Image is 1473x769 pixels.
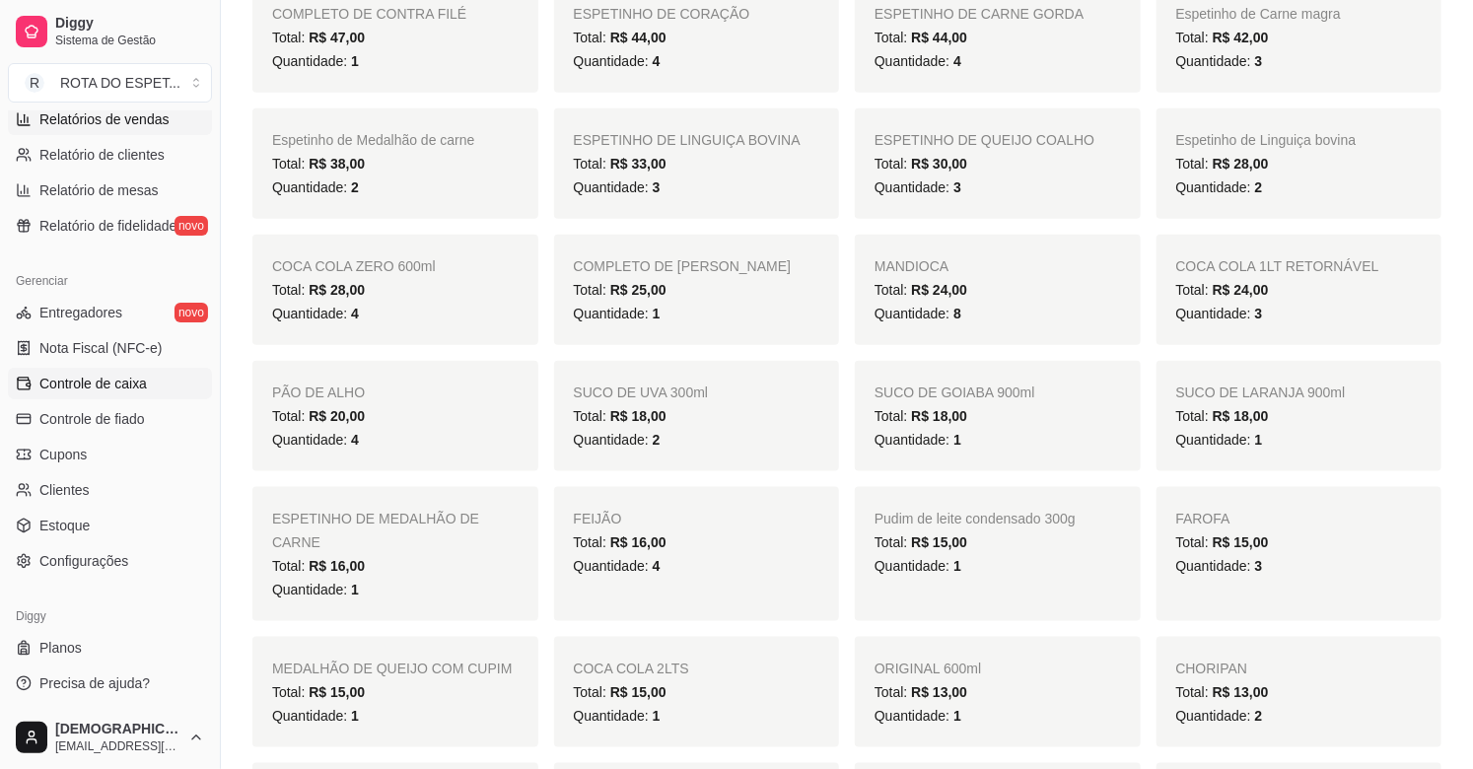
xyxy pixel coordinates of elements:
span: COCA COLA ZERO 600ml [272,258,436,274]
span: Quantidade: [875,558,961,574]
span: SUCO DE GOIABA 900ml [875,384,1035,400]
span: 1 [1255,432,1263,448]
span: [EMAIL_ADDRESS][DOMAIN_NAME] [55,738,180,754]
span: Total: [1176,30,1269,45]
a: Relatório de fidelidadenovo [8,210,212,242]
span: Total: [1176,534,1269,550]
span: Quantidade: [574,708,661,724]
span: R [25,73,44,93]
span: Quantidade: [1176,708,1263,724]
a: Cupons [8,439,212,470]
span: ORIGINAL 600ml [875,661,981,676]
span: Total: [272,408,365,424]
span: R$ 30,00 [911,156,967,172]
span: Total: [272,282,365,298]
span: COMPLETO DE [PERSON_NAME] [574,258,792,274]
span: Quantidade: [875,53,961,69]
a: DiggySistema de Gestão [8,8,212,55]
span: R$ 15,00 [911,534,967,550]
span: Pudim de leite condensado 300g [875,511,1076,526]
span: 2 [1255,179,1263,195]
span: Espetinho de Carne magra [1176,6,1341,22]
span: Quantidade: [1176,558,1263,574]
span: COMPLETO DE CONTRA FILÉ [272,6,466,22]
span: 1 [351,708,359,724]
span: Nota Fiscal (NFC-e) [39,338,162,358]
span: 4 [351,306,359,321]
span: Relatório de mesas [39,180,159,200]
div: ROTA DO ESPET ... [60,73,180,93]
span: Planos [39,638,82,658]
span: Total: [875,684,967,700]
span: Quantidade: [1176,306,1263,321]
span: R$ 18,00 [1213,408,1269,424]
span: R$ 44,00 [610,30,666,45]
span: SUCO DE UVA 300ml [574,384,709,400]
a: Controle de fiado [8,403,212,435]
span: 1 [953,432,961,448]
span: Sistema de Gestão [55,33,204,48]
div: Diggy [8,600,212,632]
span: Total: [574,408,666,424]
button: [DEMOGRAPHIC_DATA][EMAIL_ADDRESS][DOMAIN_NAME] [8,714,212,761]
span: R$ 42,00 [1213,30,1269,45]
span: Total: [1176,156,1269,172]
span: MANDIOCA [875,258,948,274]
span: Diggy [55,15,204,33]
span: Controle de fiado [39,409,145,429]
a: Relatório de mesas [8,175,212,206]
span: Controle de caixa [39,374,147,393]
span: Total: [1176,408,1269,424]
span: Total: [1176,684,1269,700]
span: R$ 13,00 [911,684,967,700]
span: 3 [1255,558,1263,574]
span: 3 [953,179,961,195]
span: R$ 18,00 [610,408,666,424]
span: 1 [953,558,961,574]
span: Quantidade: [1176,432,1263,448]
span: R$ 33,00 [610,156,666,172]
span: Total: [272,30,365,45]
span: Quantidade: [272,179,359,195]
a: Controle de caixa [8,368,212,399]
span: 2 [1255,708,1263,724]
span: 2 [351,179,359,195]
span: Entregadores [39,303,122,322]
span: R$ 15,00 [610,684,666,700]
span: Quantidade: [272,708,359,724]
span: Total: [875,30,967,45]
span: Relatório de clientes [39,145,165,165]
a: Estoque [8,510,212,541]
span: Quantidade: [574,558,661,574]
span: CHORIPAN [1176,661,1248,676]
span: 4 [653,53,661,69]
span: R$ 16,00 [309,558,365,574]
span: Total: [272,156,365,172]
a: Relatórios de vendas [8,104,212,135]
span: R$ 13,00 [1213,684,1269,700]
a: Clientes [8,474,212,506]
span: Total: [272,684,365,700]
span: Total: [1176,282,1269,298]
span: Quantidade: [574,179,661,195]
span: 2 [653,432,661,448]
span: Quantidade: [875,179,961,195]
span: R$ 18,00 [911,408,967,424]
span: Total: [875,156,967,172]
span: COCA COLA 1LT RETORNÁVEL [1176,258,1379,274]
span: COCA COLA 2LTS [574,661,689,676]
span: [DEMOGRAPHIC_DATA] [55,721,180,738]
span: 1 [653,708,661,724]
a: Nota Fiscal (NFC-e) [8,332,212,364]
a: Entregadoresnovo [8,297,212,328]
span: R$ 15,00 [1213,534,1269,550]
span: Quantidade: [272,53,359,69]
span: Quantidade: [574,306,661,321]
span: Quantidade: [272,582,359,597]
span: R$ 38,00 [309,156,365,172]
span: Quantidade: [574,53,661,69]
span: Total: [574,534,666,550]
span: 1 [351,582,359,597]
span: Quantidade: [574,432,661,448]
span: Quantidade: [875,306,961,321]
